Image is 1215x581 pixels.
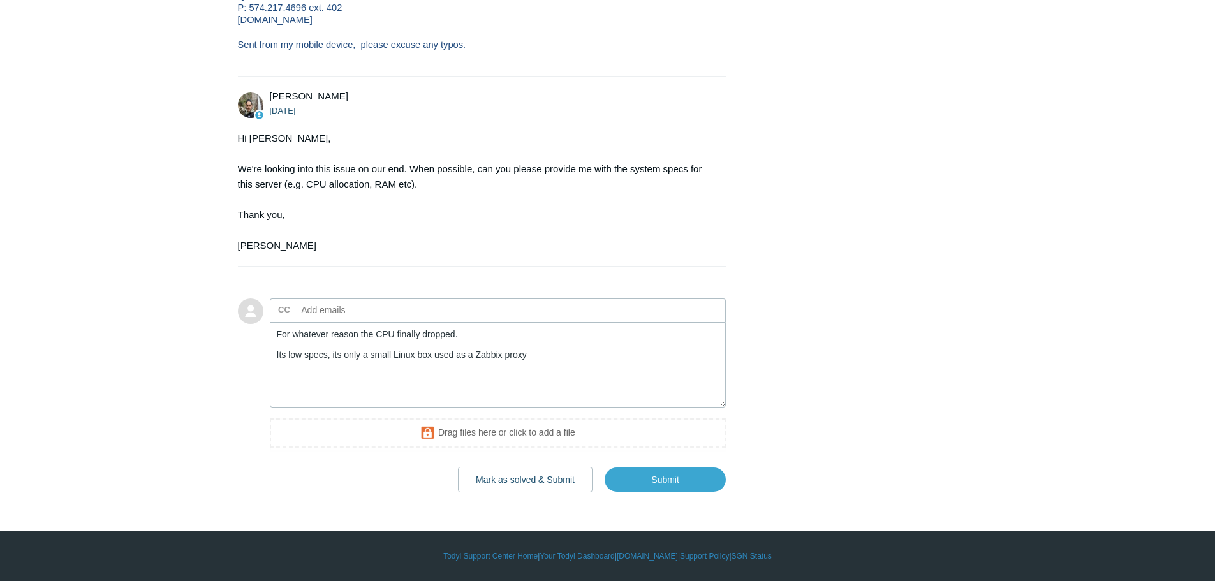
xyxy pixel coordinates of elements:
textarea: Add your reply [270,322,726,408]
a: Support Policy [680,550,729,562]
button: Mark as solved & Submit [458,467,593,492]
a: [DOMAIN_NAME] [617,550,678,562]
input: Add emails [297,300,434,320]
span: Michael Tjader [270,91,348,101]
div: Sent from my mobile device, please excuse any typos. [238,39,714,51]
time: 08/07/2025, 14:11 [270,106,296,115]
a: SGN Status [732,550,772,562]
input: Submit [605,467,726,492]
div: Hi [PERSON_NAME], We're looking into this issue on our end. When possible, can you please provide... [238,131,714,253]
label: CC [278,300,290,320]
a: Todyl Support Center Home [443,550,538,562]
div: P: 574.217.4696 ext. 402 [238,2,714,14]
a: Your Todyl Dashboard [540,550,614,562]
div: | | | | [238,550,978,562]
div: [DOMAIN_NAME] [238,14,714,26]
